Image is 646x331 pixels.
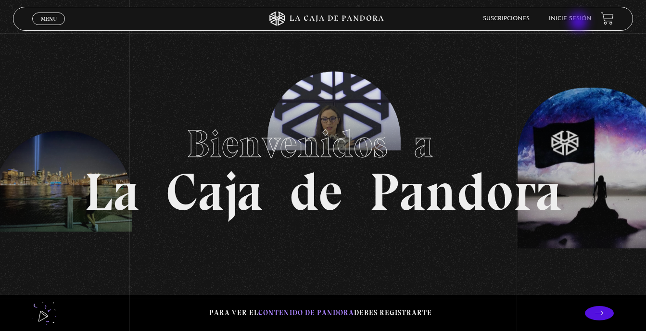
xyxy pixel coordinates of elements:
a: Suscripciones [483,16,530,22]
span: Menu [41,16,57,22]
span: contenido de Pandora [258,308,354,317]
p: Para ver el debes registrarte [209,306,432,319]
h1: La Caja de Pandora [84,113,562,218]
a: View your shopping cart [601,12,614,25]
span: Cerrar [38,24,60,31]
a: Inicie sesión [549,16,591,22]
span: Bienvenidos a [187,121,460,167]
